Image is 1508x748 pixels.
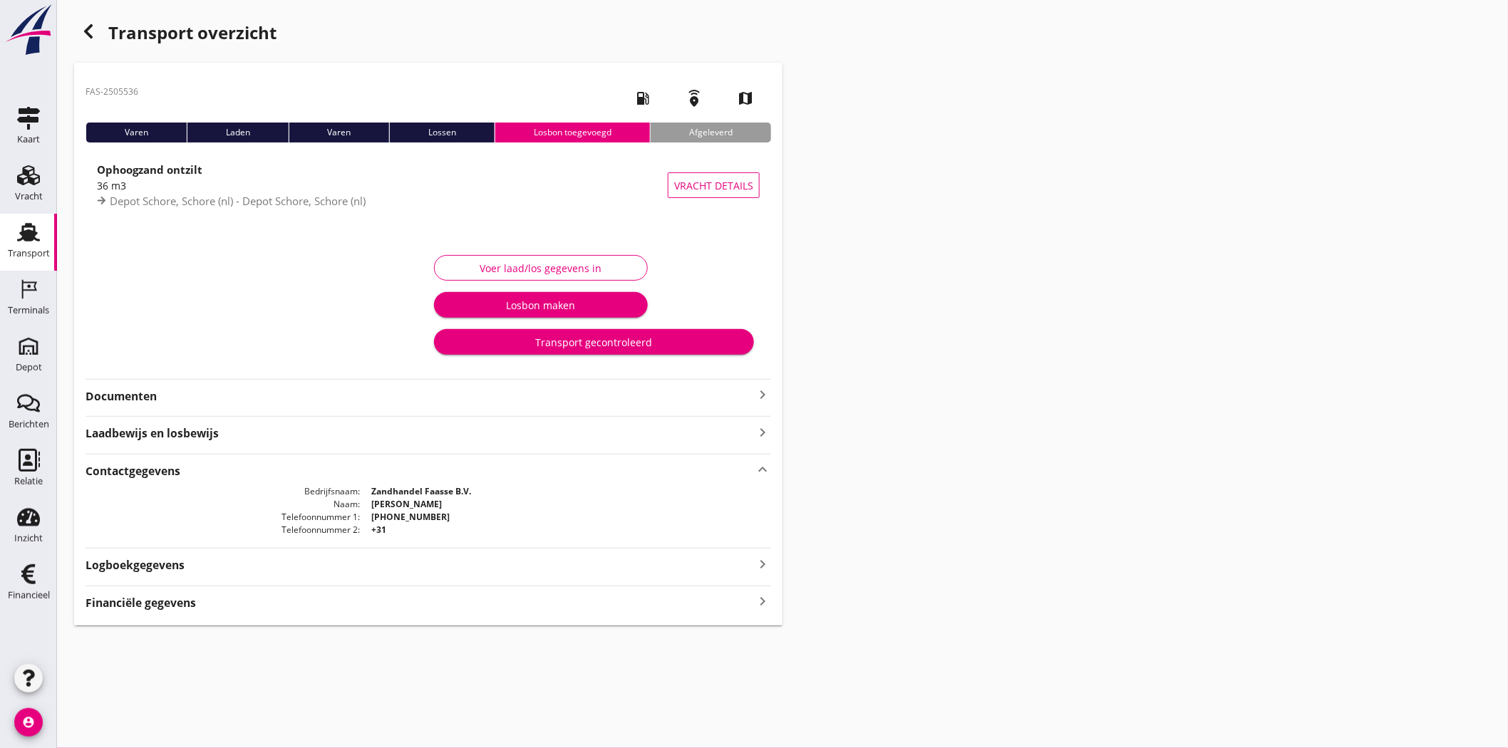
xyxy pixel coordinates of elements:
div: Losbon toegevoegd [495,123,650,142]
span: Vracht details [674,178,753,193]
div: Financieel [8,591,50,600]
strong: Ophoogzand ontzilt [97,162,202,177]
button: Voer laad/los gegevens in [434,255,648,281]
p: FAS-2505536 [86,85,138,98]
img: logo-small.a267ee39.svg [3,4,54,56]
strong: Laadbewijs en losbewijs [86,425,754,442]
i: keyboard_arrow_right [754,386,771,403]
dt: Telefoonnummer 2 [86,524,360,536]
div: Depot [16,363,42,372]
div: Transport gecontroleerd [445,335,743,350]
div: Laden [187,123,289,142]
div: Varen [86,123,187,142]
dt: Telefoonnummer 1 [86,511,360,524]
div: Terminals [8,306,49,315]
button: Transport gecontroleerd [434,329,754,355]
div: Varen [289,123,390,142]
div: Kaart [17,135,40,144]
div: 36 m3 [97,178,668,193]
i: account_circle [14,708,43,737]
strong: Documenten [86,388,754,405]
i: emergency_share [674,78,714,118]
i: keyboard_arrow_up [754,460,771,479]
div: Inzicht [14,534,43,543]
a: Ophoogzand ontzilt36 m3Depot Schore, Schore (nl) - Depot Schore, Schore (nl)Vracht details [86,154,771,217]
i: local_gas_station [623,78,663,118]
button: Vracht details [668,172,760,198]
button: Losbon maken [434,292,648,318]
strong: Logboekgegevens [86,557,185,573]
strong: [PHONE_NUMBER] [371,511,450,523]
strong: +31 [371,524,386,536]
div: Transport overzicht [74,17,783,51]
strong: Zandhandel Faasse B.V. [371,485,471,497]
dt: Naam [86,498,360,511]
span: Depot Schore, Schore (nl) - Depot Schore, Schore (nl) [110,194,366,208]
div: Berichten [9,420,49,429]
strong: Contactgegevens [86,463,180,479]
i: map [725,78,765,118]
dt: Bedrijfsnaam [86,485,360,498]
div: Voer laad/los gegevens in [446,261,636,276]
div: Transport [8,249,50,258]
strong: Financiële gegevens [86,595,196,611]
i: keyboard_arrow_right [754,592,771,611]
div: Lossen [389,123,495,142]
i: keyboard_arrow_right [754,424,771,441]
strong: [PERSON_NAME] [371,498,442,510]
i: keyboard_arrow_right [754,554,771,573]
div: Relatie [14,477,43,486]
div: Afgeleverd [650,123,771,142]
div: Losbon maken [445,298,636,313]
div: Vracht [15,192,43,201]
